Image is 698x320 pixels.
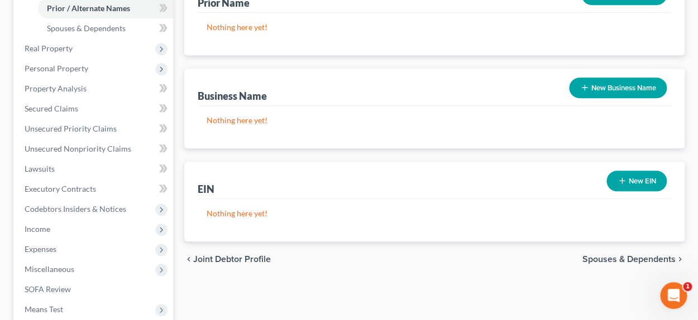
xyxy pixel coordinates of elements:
[683,282,692,291] span: 1
[25,284,71,294] span: SOFA Review
[16,139,173,159] a: Unsecured Nonpriority Claims
[207,22,663,33] p: Nothing here yet!
[207,115,663,126] p: Nothing here yet!
[25,264,74,274] span: Miscellaneous
[25,204,126,214] span: Codebtors Insiders & Notices
[660,282,687,309] iframe: Intercom live chat
[47,23,126,33] span: Spouses & Dependents
[25,43,73,53] span: Real Property
[184,255,193,264] i: chevron_left
[16,99,173,119] a: Secured Claims
[38,18,173,38] a: Spouses & Dependents
[25,104,78,113] span: Secured Claims
[47,3,130,13] span: Prior / Alternate Names
[198,89,267,103] div: Business Name
[25,144,131,153] span: Unsecured Nonpriority Claims
[25,164,55,173] span: Lawsuits
[16,79,173,99] a: Property Analysis
[25,244,56,254] span: Expenses
[193,255,271,264] span: Joint Debtor Profile
[25,224,50,234] span: Income
[25,184,96,193] span: Executory Contracts
[16,119,173,139] a: Unsecured Priority Claims
[198,182,214,196] div: EIN
[25,84,87,93] span: Property Analysis
[606,171,667,191] button: New EIN
[582,255,676,264] span: Spouses & Dependents
[207,208,663,219] p: Nothing here yet!
[569,77,667,98] button: New Business Name
[16,179,173,199] a: Executory Contracts
[16,279,173,299] a: SOFA Review
[25,124,117,133] span: Unsecured Priority Claims
[676,255,685,264] i: chevron_right
[582,255,685,264] button: Spouses & Dependents chevron_right
[184,255,271,264] button: chevron_left Joint Debtor Profile
[25,304,63,314] span: Means Test
[25,64,88,73] span: Personal Property
[16,159,173,179] a: Lawsuits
